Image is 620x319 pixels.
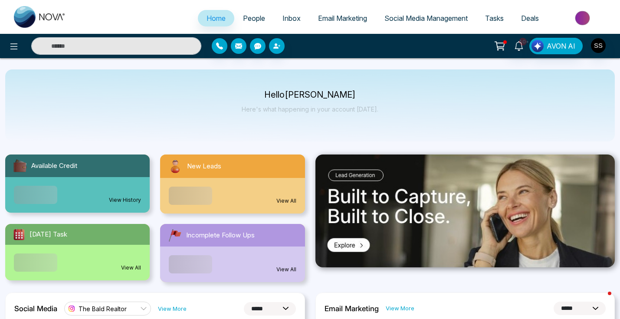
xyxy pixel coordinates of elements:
[167,227,183,243] img: followUps.svg
[186,230,255,240] span: Incomplete Follow Ups
[529,38,583,54] button: AVON AI
[12,158,28,174] img: availableCredit.svg
[12,227,26,241] img: todayTask.svg
[14,304,57,313] h2: Social Media
[274,10,309,26] a: Inbox
[376,10,476,26] a: Social Media Management
[318,14,367,23] span: Email Marketing
[282,14,301,23] span: Inbox
[508,38,529,53] a: 10+
[521,14,539,23] span: Deals
[590,289,611,310] iframe: Intercom live chat
[79,305,127,313] span: The Bald Realtor
[485,14,504,23] span: Tasks
[325,304,379,313] h2: Email Marketing
[14,6,66,28] img: Nova CRM Logo
[67,304,76,313] img: instagram
[242,105,378,113] p: Here's what happening in your account [DATE].
[155,155,310,214] a: New LeadsView All
[109,196,141,204] a: View History
[158,305,187,313] a: View More
[315,155,615,267] img: .
[155,224,310,282] a: Incomplete Follow UpsView All
[198,10,234,26] a: Home
[552,8,615,28] img: Market-place.gif
[31,161,77,171] span: Available Credit
[476,10,512,26] a: Tasks
[234,10,274,26] a: People
[276,197,296,205] a: View All
[121,264,141,272] a: View All
[519,38,527,46] span: 10+
[167,158,184,174] img: newLeads.svg
[242,91,378,99] p: Hello [PERSON_NAME]
[309,10,376,26] a: Email Marketing
[276,266,296,273] a: View All
[547,41,575,51] span: AVON AI
[591,38,606,53] img: User Avatar
[386,304,414,312] a: View More
[384,14,468,23] span: Social Media Management
[531,40,544,52] img: Lead Flow
[187,161,221,171] span: New Leads
[207,14,226,23] span: Home
[243,14,265,23] span: People
[512,10,548,26] a: Deals
[30,230,67,240] span: [DATE] Task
